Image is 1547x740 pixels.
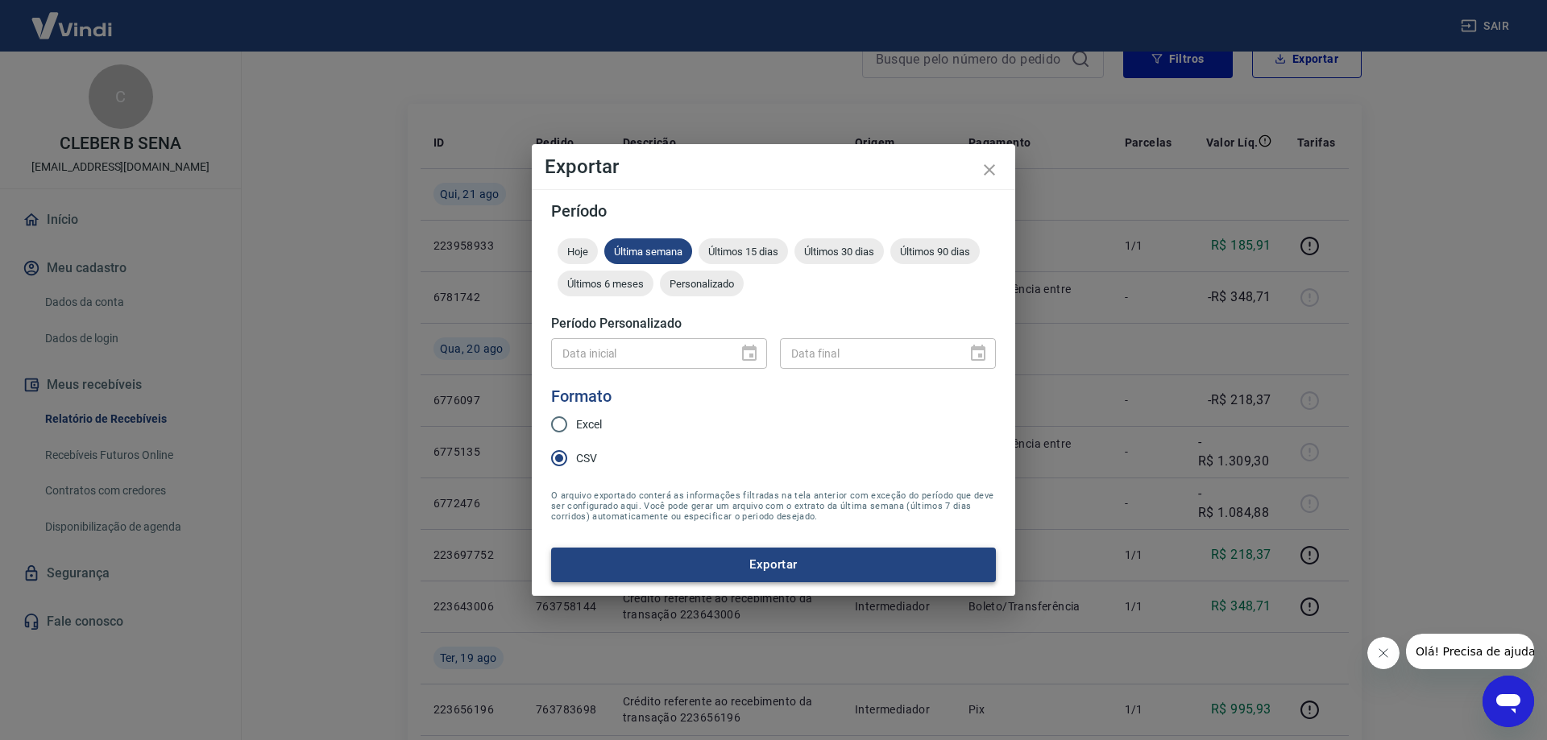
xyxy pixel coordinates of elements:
[1367,637,1400,669] iframe: Fechar mensagem
[558,246,598,258] span: Hoje
[660,278,744,290] span: Personalizado
[551,385,612,408] legend: Formato
[604,238,692,264] div: Última semana
[576,416,602,433] span: Excel
[551,338,727,368] input: DD/MM/YYYY
[10,11,135,24] span: Olá! Precisa de ajuda?
[890,238,980,264] div: Últimos 90 dias
[699,246,788,258] span: Últimos 15 dias
[1406,634,1534,669] iframe: Mensagem da empresa
[660,271,744,296] div: Personalizado
[551,316,996,332] h5: Período Personalizado
[794,238,884,264] div: Últimos 30 dias
[604,246,692,258] span: Última semana
[551,203,996,219] h5: Período
[1483,676,1534,727] iframe: Botão para abrir a janela de mensagens
[699,238,788,264] div: Últimos 15 dias
[551,490,996,522] span: O arquivo exportado conterá as informações filtradas na tela anterior com exceção do período que ...
[890,246,980,258] span: Últimos 90 dias
[558,238,598,264] div: Hoje
[794,246,884,258] span: Últimos 30 dias
[970,151,1009,189] button: close
[780,338,956,368] input: DD/MM/YYYY
[576,450,597,467] span: CSV
[551,548,996,581] button: Exportar
[558,278,653,290] span: Últimos 6 meses
[545,157,1002,176] h4: Exportar
[558,271,653,296] div: Últimos 6 meses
